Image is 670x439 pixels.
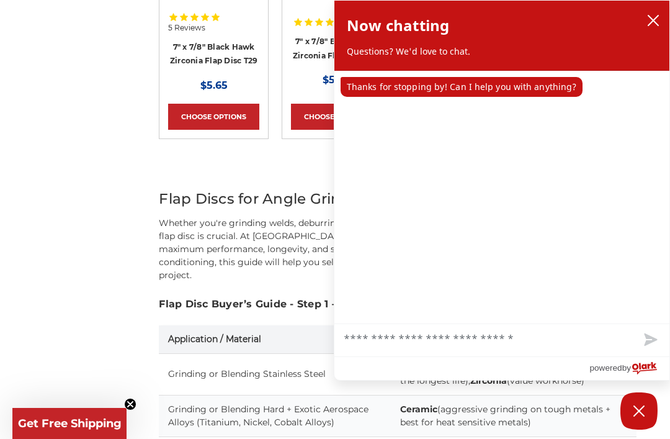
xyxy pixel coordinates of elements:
[622,360,631,376] span: by
[159,353,390,395] td: Grinding or Blending Stainless Steel
[200,79,228,91] span: $5.65
[643,11,663,30] button: close chatbox
[159,217,636,282] p: Whether you're grinding welds, deburring sharp edges, or polishing metal to a mirror finish, havi...
[400,404,437,415] strong: Ceramic
[391,395,636,437] td: (aggressive grinding on tough metals + best for heat sensitive metals)
[159,395,390,437] td: Grinding or Blending Hard + Exotic Aerospace Alloys (Titanium, Nickel, Cobalt Alloys)
[589,360,622,376] span: powered
[12,408,127,439] div: Get Free ShippingClose teaser
[159,297,636,312] h3: Flap Disc Buyer’s Guide - Step 1 — Determine Abrasive Grain by Material & Task
[170,42,258,66] a: 7" x 7/8" Black Hawk Zirconia Flap Disc T29
[291,104,382,130] a: Choose Options
[470,375,507,386] strong: Zirconia
[168,24,205,32] span: 5 Reviews
[159,325,390,354] th: Application / Material
[334,71,669,324] div: chat
[589,357,669,380] a: Powered by Olark
[341,77,583,97] p: Thanks for stopping by! Can I help you with anything?
[323,74,350,86] span: $5.65
[347,45,657,58] p: Questions? We'd love to chat.
[124,398,136,410] button: Close teaser
[347,13,449,38] h2: Now chatting
[630,324,669,356] button: Send message
[168,104,259,130] a: Choose Options
[293,37,380,60] a: 7" x 7/8" Black Hawk Zirconia Flap Disc T27
[18,417,122,430] span: Get Free Shipping
[620,392,658,430] button: Close Chatbox
[159,188,636,210] h2: Flap Discs for Angle Grinders and Die Grinders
